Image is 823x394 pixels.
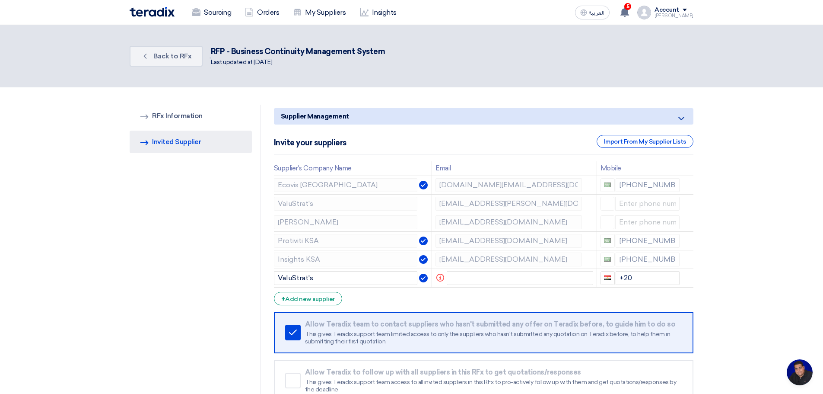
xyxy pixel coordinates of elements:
[305,368,681,377] div: Allow Teradix to follow up with all suppliers in this RFx to get quotations/responses
[274,271,418,285] input: Supplier Name
[575,6,610,19] button: العربية
[286,3,353,22] a: My Suppliers
[153,52,192,60] span: Back to RFx
[419,274,428,282] img: Verified Account
[130,42,693,70] div: .
[353,3,404,22] a: Insights
[637,6,651,19] img: profile_test.png
[419,181,428,189] img: Verified Account
[435,215,582,229] input: Email
[616,271,680,285] input: Enter phone number
[305,378,681,394] div: This gives Teradix support team access to all invited suppliers in this RFx to pro-actively follo...
[589,10,604,16] span: العربية
[274,234,418,248] input: Supplier Name
[274,161,432,176] th: Supplier's Company Name
[274,197,418,211] input: Supplier Name
[419,237,428,245] img: Verified Account
[274,138,346,147] h5: Invite your suppliers
[281,295,286,303] span: +
[274,292,342,305] div: Add new supplier
[130,7,175,17] img: Teradix logo
[211,46,385,58] div: RFP - Business Continuity Management System
[432,161,597,176] th: Email
[274,108,693,125] h5: Supplier Management
[130,131,252,153] a: Invited Supplier
[305,330,681,346] div: This gives Teradix support team limited access to only the suppliers who hasn't submitted any quo...
[419,255,428,264] img: Verified Account
[435,197,582,211] input: Email
[624,3,631,10] span: 5
[274,253,418,266] input: Supplier Name
[597,135,693,148] div: Import From My Supplier Lists
[274,215,418,229] input: Supplier Name
[130,105,252,127] a: RFx Information
[655,13,693,18] div: [PERSON_NAME]
[435,178,582,192] input: Email
[655,6,679,14] div: Account
[238,3,286,22] a: Orders
[185,3,238,22] a: Sourcing
[305,320,681,329] div: Allow Teradix team to contact suppliers who hasn't submitted any offer on Teradix before, to guid...
[787,359,813,385] a: Open chat
[274,178,418,192] input: Supplier Name
[130,46,203,67] a: Back to RFx
[211,58,385,67] div: Last updated at [DATE]
[435,253,582,266] input: Email
[435,234,582,248] input: Email
[597,161,683,176] th: Mobile
[447,271,593,285] input: Email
